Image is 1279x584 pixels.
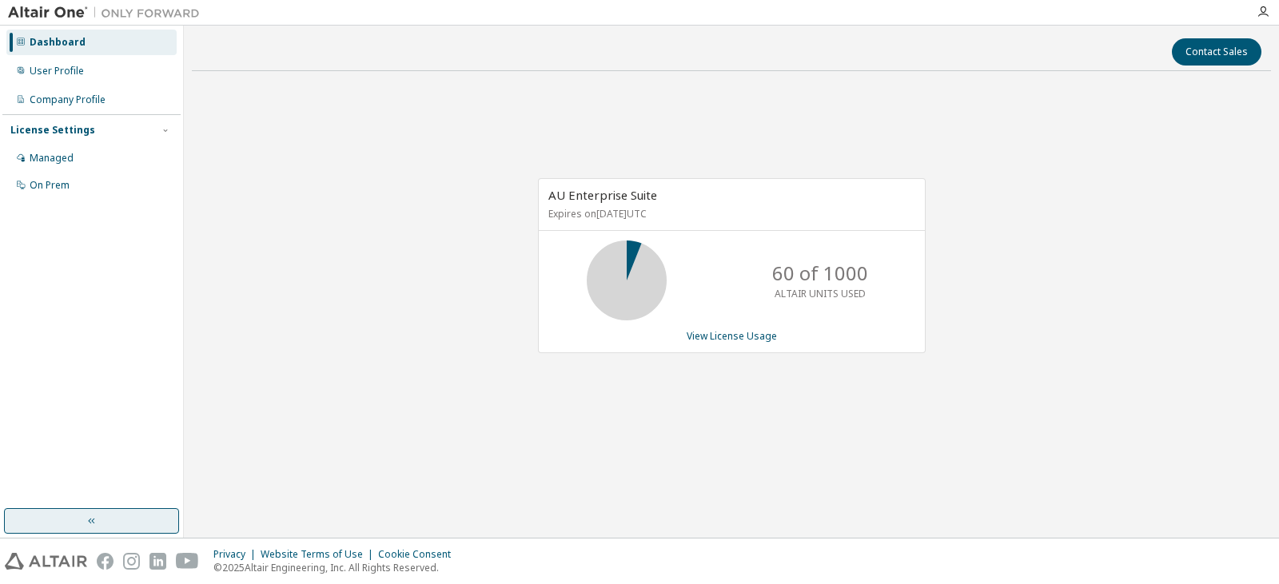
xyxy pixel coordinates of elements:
[30,65,84,77] div: User Profile
[149,553,166,570] img: linkedin.svg
[213,561,460,574] p: © 2025 Altair Engineering, Inc. All Rights Reserved.
[30,179,70,192] div: On Prem
[687,329,777,343] a: View License Usage
[1172,38,1261,66] button: Contact Sales
[97,553,114,570] img: facebook.svg
[123,553,140,570] img: instagram.svg
[176,553,199,570] img: youtube.svg
[30,36,86,49] div: Dashboard
[772,260,868,287] p: 60 of 1000
[5,553,87,570] img: altair_logo.svg
[261,548,378,561] div: Website Terms of Use
[30,93,106,106] div: Company Profile
[8,5,208,21] img: Altair One
[775,287,866,300] p: ALTAIR UNITS USED
[548,187,657,203] span: AU Enterprise Suite
[213,548,261,561] div: Privacy
[10,124,95,137] div: License Settings
[30,152,74,165] div: Managed
[378,548,460,561] div: Cookie Consent
[548,207,911,220] p: Expires on [DATE] UTC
